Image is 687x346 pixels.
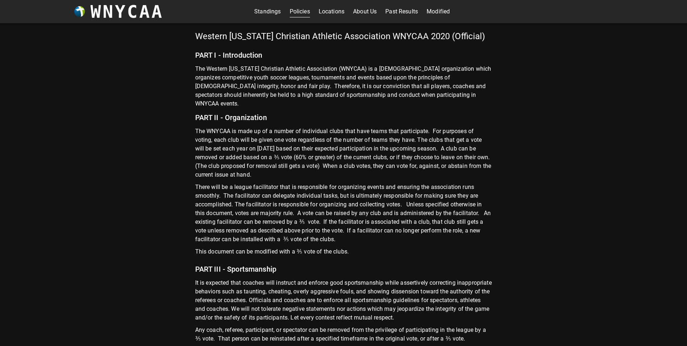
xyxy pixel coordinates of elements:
a: Past Results [385,6,418,17]
a: Modified [427,6,450,17]
h3: WNYCAA [91,1,164,22]
a: Locations [319,6,344,17]
h6: PART III - Sportsmanship [195,260,492,279]
a: Standings [254,6,281,17]
p: There will be a league facilitator that is responsible for organizing events and ensuring the ass... [195,183,492,247]
a: About Us [353,6,377,17]
p: It is expected that coaches will instruct and enforce good sportsmanship while assertively correc... [195,279,492,326]
h6: PART I - Introduction [195,46,492,65]
img: wnycaaBall.png [74,6,85,17]
a: Policies [290,6,310,17]
p: The WNYCAA is made up of a number of individual clubs that have teams that participate. For purpo... [195,127,492,183]
p: The Western [US_STATE] Christian Athletic Association (WNYCAA) is a [DEMOGRAPHIC_DATA] organizati... [195,65,492,108]
p: This document can be modified with a ⅗ vote of the clubs. [195,247,492,260]
h5: Western [US_STATE] Christian Athletic Association WNYCAA 2020 (Official) [195,30,492,46]
h6: PART II - Organization [195,108,492,127]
